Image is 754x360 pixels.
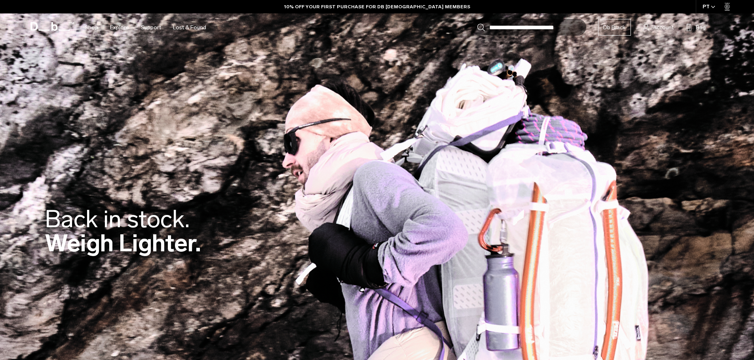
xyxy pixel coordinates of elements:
span: Back in stock. [45,205,190,234]
a: Shop [85,13,98,41]
a: Support [141,13,161,41]
button: Bag [686,23,706,32]
a: Db Black [598,19,631,36]
a: Account [643,23,674,32]
h2: Weigh Lighter. [45,207,201,255]
a: 10% OFF YOUR FIRST PURCHASE FOR DB [DEMOGRAPHIC_DATA] MEMBERS [284,3,470,10]
a: Lost & Found [173,13,206,41]
nav: Main Navigation [79,13,212,41]
a: Explore [110,13,129,41]
span: Bag [696,23,706,32]
span: Account [653,23,674,32]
